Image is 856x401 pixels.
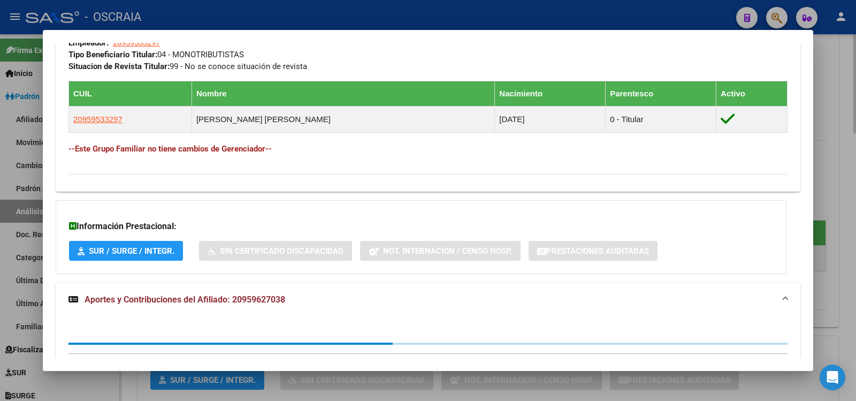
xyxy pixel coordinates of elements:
[220,246,343,256] span: Sin Certificado Discapacidad
[495,81,606,106] th: Nacimiento
[820,365,845,390] div: Open Intercom Messenger
[199,241,352,261] button: Sin Certificado Discapacidad
[360,241,521,261] button: Not. Internacion / Censo Hosp.
[68,62,307,71] span: 99 - No se conoce situación de revista
[606,81,716,106] th: Parentesco
[113,38,160,48] span: 20959533297
[546,246,649,256] span: Prestaciones Auditadas
[73,115,123,124] span: 20959533297
[716,81,788,106] th: Activo
[495,106,606,132] td: [DATE]
[56,283,800,317] mat-expansion-panel-header: Aportes y Contribuciones del Afiliado: 20959627038
[69,241,183,261] button: SUR / SURGE / INTEGR.
[192,106,494,132] td: [PERSON_NAME] [PERSON_NAME]
[56,317,800,371] div: Aportes y Contribuciones del Afiliado: 20959627038
[85,294,285,305] span: Aportes y Contribuciones del Afiliado: 20959627038
[69,220,773,233] h3: Información Prestacional:
[383,246,512,256] span: Not. Internacion / Censo Hosp.
[192,81,494,106] th: Nombre
[68,62,170,71] strong: Situacion de Revista Titular:
[606,106,716,132] td: 0 - Titular
[89,246,174,256] span: SUR / SURGE / INTEGR.
[68,50,157,59] strong: Tipo Beneficiario Titular:
[68,50,244,59] span: 04 - MONOTRIBUTISTAS
[69,81,192,106] th: CUIL
[68,38,109,48] strong: Empleador:
[68,143,788,155] h4: --Este Grupo Familiar no tiene cambios de Gerenciador--
[529,241,658,261] button: Prestaciones Auditadas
